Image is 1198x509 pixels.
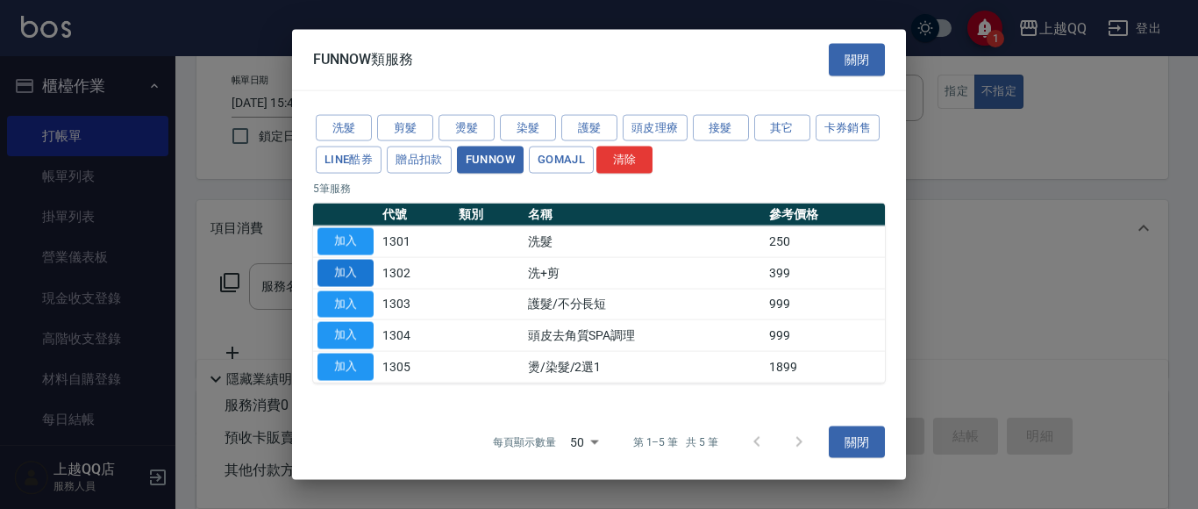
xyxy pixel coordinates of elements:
[524,204,765,226] th: 名稱
[623,114,688,141] button: 頭皮理療
[316,114,372,141] button: 洗髮
[524,289,765,320] td: 護髮/不分長短
[313,181,885,197] p: 5 筆服務
[378,257,454,289] td: 1302
[633,434,718,449] p: 第 1–5 筆 共 5 筆
[765,257,885,289] td: 399
[457,147,524,174] button: FUNNOW
[378,289,454,320] td: 1303
[313,51,413,68] span: FUNNOW類服務
[765,351,885,383] td: 1899
[317,354,374,381] button: 加入
[377,114,433,141] button: 剪髮
[524,257,765,289] td: 洗+剪
[561,114,617,141] button: 護髮
[378,226,454,257] td: 1301
[765,289,885,320] td: 999
[500,114,556,141] button: 染髮
[524,351,765,383] td: 燙/染髮/2選1
[693,114,749,141] button: 接髮
[317,259,374,286] button: 加入
[816,114,881,141] button: 卡券銷售
[765,226,885,257] td: 250
[529,147,594,174] button: GOMAJL
[829,426,885,458] button: 關閉
[829,44,885,76] button: 關閉
[765,204,885,226] th: 參考價格
[754,114,810,141] button: 其它
[378,351,454,383] td: 1305
[378,319,454,351] td: 1304
[317,228,374,255] button: 加入
[387,147,452,174] button: 贈品扣款
[317,322,374,349] button: 加入
[439,114,495,141] button: 燙髮
[563,418,605,465] div: 50
[378,204,454,226] th: 代號
[524,226,765,257] td: 洗髮
[316,147,382,174] button: LINE酷券
[493,434,556,449] p: 每頁顯示數量
[317,290,374,318] button: 加入
[524,319,765,351] td: 頭皮去角質SPA調理
[596,147,652,174] button: 清除
[765,319,885,351] td: 999
[454,204,524,226] th: 類別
